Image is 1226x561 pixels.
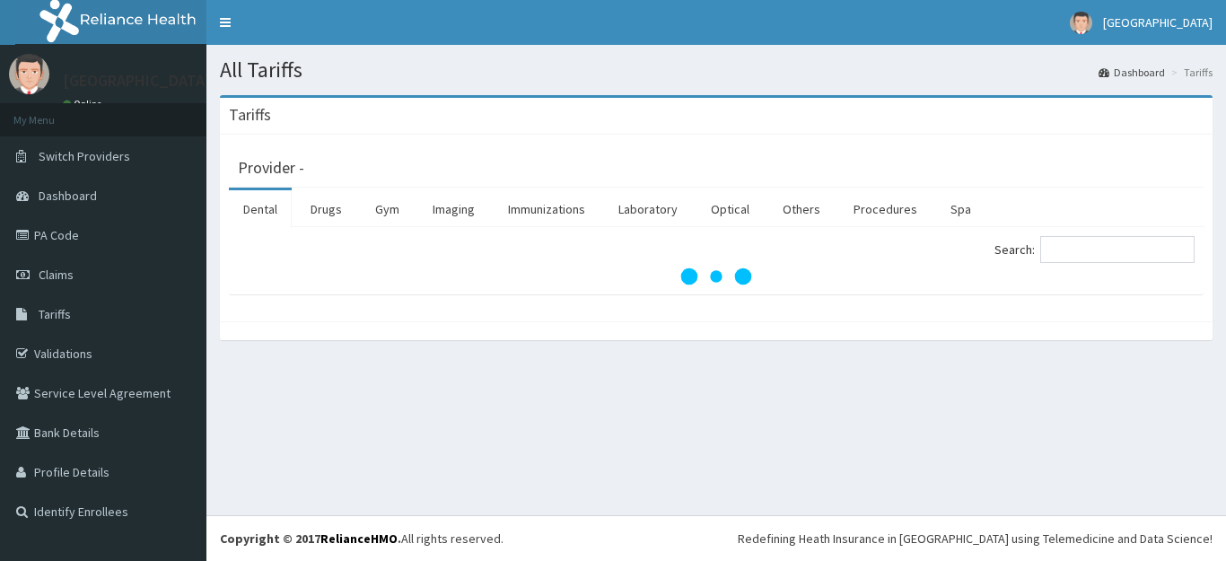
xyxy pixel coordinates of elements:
[1103,14,1213,31] span: [GEOGRAPHIC_DATA]
[1070,12,1092,34] img: User Image
[63,73,211,89] p: [GEOGRAPHIC_DATA]
[604,190,692,228] a: Laboratory
[206,515,1226,561] footer: All rights reserved.
[238,160,304,176] h3: Provider -
[296,190,356,228] a: Drugs
[63,98,106,110] a: Online
[768,190,835,228] a: Others
[229,190,292,228] a: Dental
[680,241,752,312] svg: audio-loading
[39,267,74,283] span: Claims
[220,530,401,547] strong: Copyright © 2017 .
[220,58,1213,82] h1: All Tariffs
[839,190,932,228] a: Procedures
[39,188,97,204] span: Dashboard
[696,190,764,228] a: Optical
[418,190,489,228] a: Imaging
[1099,65,1165,80] a: Dashboard
[229,107,271,123] h3: Tariffs
[39,306,71,322] span: Tariffs
[320,530,398,547] a: RelianceHMO
[39,148,130,164] span: Switch Providers
[936,190,985,228] a: Spa
[738,530,1213,548] div: Redefining Heath Insurance in [GEOGRAPHIC_DATA] using Telemedicine and Data Science!
[361,190,414,228] a: Gym
[9,54,49,94] img: User Image
[1167,65,1213,80] li: Tariffs
[494,190,600,228] a: Immunizations
[1040,236,1195,263] input: Search:
[994,236,1195,263] label: Search:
